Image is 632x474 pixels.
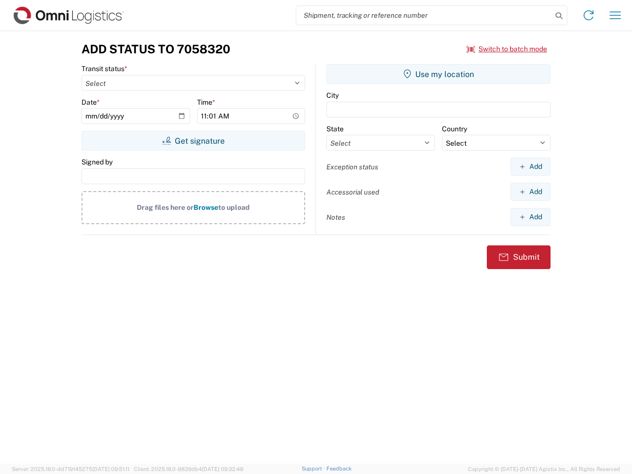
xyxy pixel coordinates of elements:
[81,42,230,56] h3: Add Status to 7058320
[326,188,379,197] label: Accessorial used
[487,245,551,269] button: Submit
[326,466,352,472] a: Feedback
[81,158,113,166] label: Signed by
[296,6,552,25] input: Shipment, tracking or reference number
[81,64,127,73] label: Transit status
[326,124,344,133] label: State
[92,466,129,472] span: [DATE] 09:51:11
[511,183,551,201] button: Add
[326,91,339,100] label: City
[468,465,620,474] span: Copyright © [DATE]-[DATE] Agistix Inc., All Rights Reserved
[467,41,547,57] button: Switch to batch mode
[134,466,243,472] span: Client: 2025.18.0-9839db4
[326,64,551,84] button: Use my location
[137,203,194,211] span: Drag files here or
[194,203,218,211] span: Browse
[81,98,100,107] label: Date
[442,124,467,133] label: Country
[202,466,243,472] span: [DATE] 09:32:48
[81,131,305,151] button: Get signature
[511,208,551,226] button: Add
[218,203,250,211] span: to upload
[326,162,378,171] label: Exception status
[302,466,326,472] a: Support
[511,158,551,176] button: Add
[197,98,215,107] label: Time
[12,466,129,472] span: Server: 2025.18.0-dd719145275
[326,213,345,222] label: Notes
